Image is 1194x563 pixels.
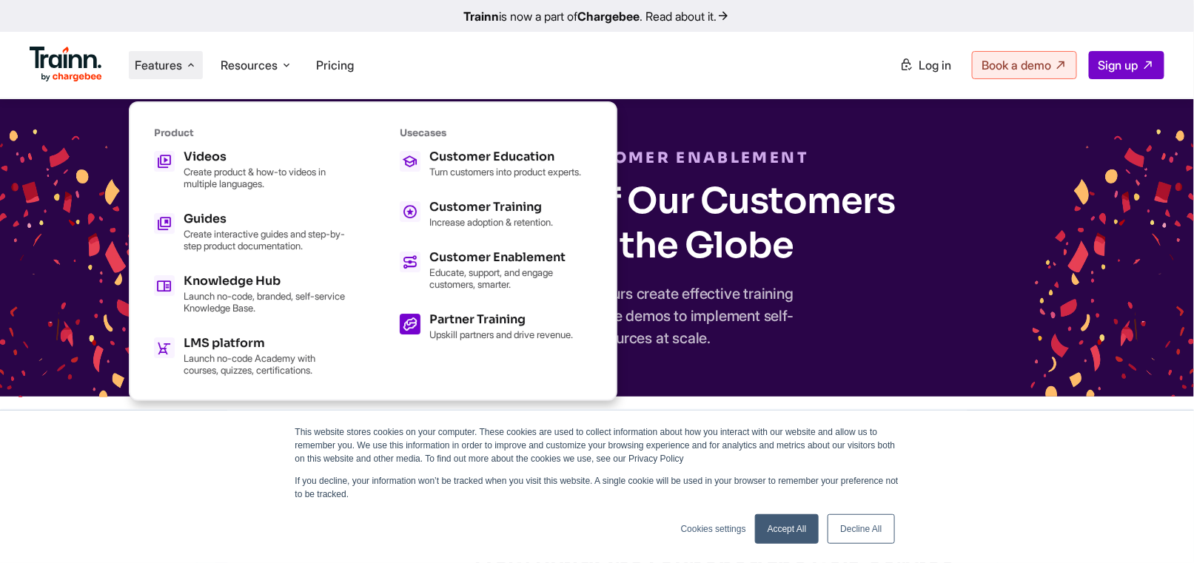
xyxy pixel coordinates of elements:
a: LMS platform Launch no-code Academy with courses, quizzes, certifications. [154,337,346,376]
img: customers-hero.1936c0b.webp [1031,129,1194,397]
b: Trainn [464,9,500,24]
p: Create product & how-to videos in multiple languages. [184,166,346,189]
h5: Customer Training [429,201,553,213]
a: Customer Education Turn customers into product experts. [400,151,592,178]
span: Sign up [1099,58,1138,73]
a: Sign up [1089,51,1164,79]
h5: LMS platform [184,337,346,349]
p: Launch no-code Academy with courses, quizzes, certifications. [184,352,346,376]
h6: Usecases [400,127,592,139]
span: Book a demo [982,58,1051,73]
span: Resources [221,57,278,73]
h5: Partner Training [429,314,573,326]
a: Customer Training Increase adoption & retention. [400,201,592,228]
h5: Knowledge Hub [184,275,346,287]
p: Launch no-code, branded, self-service Knowledge Base. [184,290,346,314]
img: Trainn Logo [30,47,102,82]
a: Book a demo [972,51,1077,79]
p: This website stores cookies on your computer. These cookies are used to collect information about... [295,425,899,465]
a: Accept All [755,514,819,544]
p: Create interactive guides and step-by-step product documentation. [184,228,346,252]
p: Turn customers into product experts. [429,166,581,178]
a: Partner Training Upskill partners and drive revenue. [400,314,592,340]
span: Features [135,57,182,73]
a: Guides Create interactive guides and step-by-step product documentation. [154,213,346,252]
h5: Videos [184,151,346,163]
p: Upskill partners and drive revenue. [429,328,573,340]
h5: Customer Enablement [429,252,592,263]
a: Customer Enablement Educate, support, and engage customers, smarter. [400,252,592,290]
a: Knowledge Hub Launch no-code, branded, self-service Knowledge Base. [154,275,346,314]
b: Chargebee [578,9,640,24]
a: Pricing [316,58,354,73]
p: Educate, support, and engage customers, smarter. [429,266,592,290]
h6: Product [154,127,346,139]
p: If you decline, your information won’t be tracked when you visit this website. A single cookie wi... [295,474,899,501]
h5: Guides [184,213,346,225]
a: Log in [891,52,960,78]
p: Increase adoption & retention. [429,216,553,228]
a: Decline All [828,514,894,544]
h5: Customer Education [429,151,581,163]
a: Cookies settings [681,522,746,536]
span: Log in [919,58,951,73]
a: Videos Create product & how-to videos in multiple languages. [154,151,346,189]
